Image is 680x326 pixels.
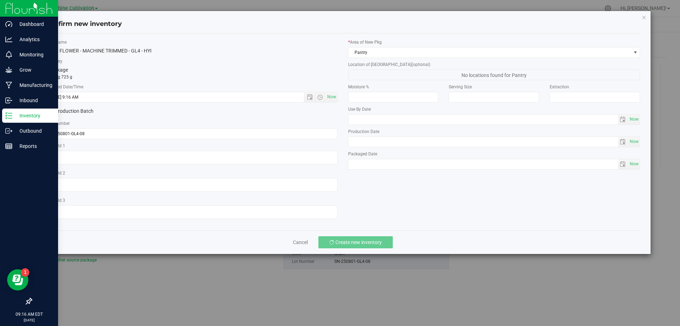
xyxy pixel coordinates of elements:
label: Extraction [550,84,640,90]
a: Cancel [293,239,308,246]
span: Set Current date [325,92,338,102]
p: Inventory [12,111,55,120]
p: Inbound [12,96,55,105]
span: select [618,137,628,147]
label: Moisture % [348,84,438,90]
span: select [628,115,640,125]
inline-svg: Analytics [5,36,12,43]
span: Set Current date [628,159,640,169]
span: Set Current date [628,114,640,125]
label: Created Date/Time [45,84,338,90]
label: Production Date [348,128,640,135]
label: Packaged Date [348,151,640,157]
p: 09:16 AM EDT [3,311,55,317]
inline-svg: Manufacturing [5,82,12,89]
inline-svg: Outbound [5,127,12,134]
span: Open the time view [314,94,326,100]
label: Serving Size [449,84,539,90]
span: select [628,159,640,169]
p: Manufacturing [12,81,55,89]
div: WGT - FLOWER - MACHINE TRIMMED - GL4 - HYI [45,47,338,55]
label: Lot Number [45,120,338,127]
inline-svg: Dashboard [5,21,12,28]
button: Create new inventory [318,236,393,248]
p: Outbound [12,127,55,135]
label: Use By Date [348,106,640,112]
label: Ref Field 3 [45,197,338,204]
label: Ref Field 1 [45,143,338,149]
span: No locations found for Pantry [348,70,640,80]
iframe: Resource center unread badge [21,268,29,277]
iframe: Resource center [7,269,28,291]
span: select [618,115,628,125]
p: Dashboard [12,20,55,28]
p: Analytics [12,35,55,44]
span: Open the date view [304,94,316,100]
p: Monitoring [12,50,55,59]
inline-svg: Inventory [5,112,12,119]
label: Location of [GEOGRAPHIC_DATA] [348,61,640,68]
h4: Confirm new inventory [45,20,122,29]
label: Area of New Pkg [348,39,640,45]
span: Set Current date [628,137,640,147]
label: Ref Field 2 [45,170,338,176]
p: Reports [12,142,55,150]
p: Grow [12,66,55,74]
p: [DATE] [3,317,55,323]
inline-svg: Reports [5,143,12,150]
span: Create new inventory [335,239,382,245]
span: (optional) [412,62,430,67]
p: totaling 725 g [45,74,338,80]
span: select [618,159,628,169]
label: Item Name [45,39,338,45]
inline-svg: Grow [5,66,12,73]
span: select [628,137,640,147]
label: Production Batch [45,107,186,115]
inline-svg: Monitoring [5,51,12,58]
span: Pantry [348,48,631,57]
inline-svg: Inbound [5,97,12,104]
label: Total Qty [45,58,338,65]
